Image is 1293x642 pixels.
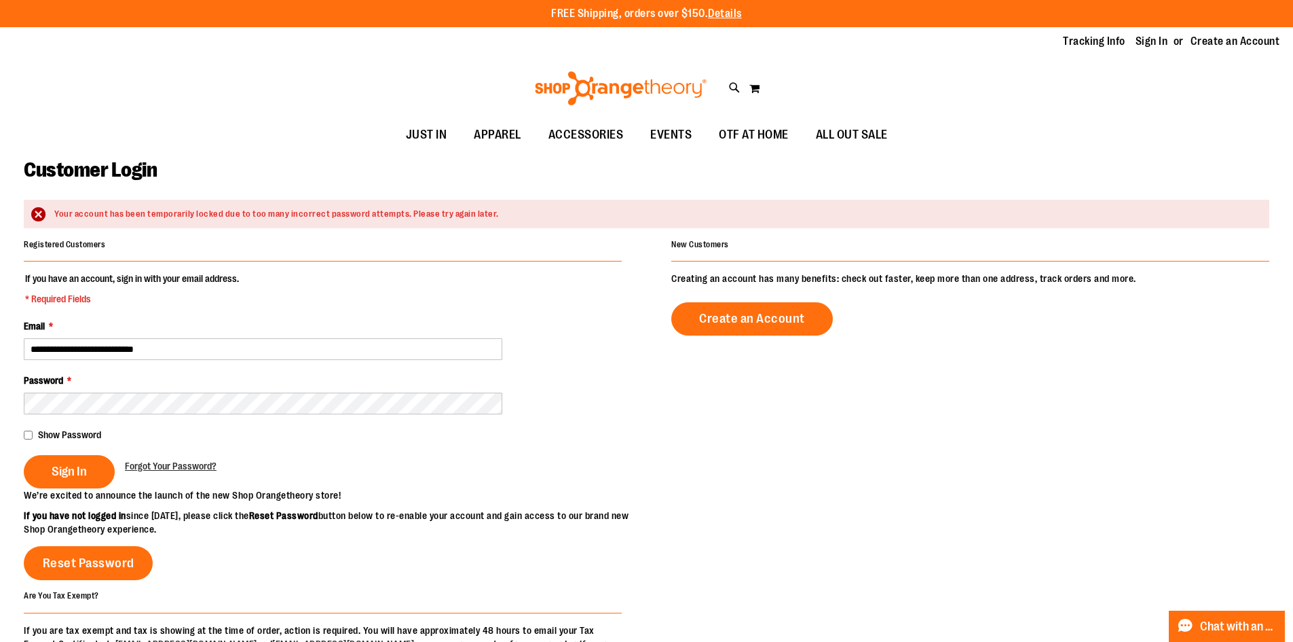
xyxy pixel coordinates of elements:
[1136,34,1168,49] a: Sign In
[24,510,126,521] strong: If you have not logged in
[24,455,115,488] button: Sign In
[719,120,789,150] span: OTF AT HOME
[125,459,217,473] a: Forgot Your Password?
[816,120,888,150] span: ALL OUT SALE
[24,488,647,502] p: We’re excited to announce the launch of the new Shop Orangetheory store!
[52,464,87,479] span: Sign In
[406,120,447,150] span: JUST IN
[671,302,833,336] a: Create an Account
[38,429,101,440] span: Show Password
[699,311,805,326] span: Create an Account
[551,6,742,22] p: FREE Shipping, orders over $150.
[671,272,1269,285] p: Creating an account has many benefits: check out faster, keep more than one address, track orders...
[43,556,134,571] span: Reset Password
[533,71,709,105] img: Shop Orangetheory
[24,240,105,249] strong: Registered Customers
[24,591,99,601] strong: Are You Tax Exempt?
[650,120,692,150] span: EVENTS
[1191,34,1280,49] a: Create an Account
[1200,620,1277,633] span: Chat with an Expert
[548,120,624,150] span: ACCESSORIES
[1169,611,1286,642] button: Chat with an Expert
[1063,34,1125,49] a: Tracking Info
[24,375,63,386] span: Password
[474,120,521,150] span: APPAREL
[249,510,318,521] strong: Reset Password
[24,546,153,580] a: Reset Password
[54,208,1256,221] div: Your account has been temporarily locked due to too many incorrect password attempts. Please try ...
[24,158,157,181] span: Customer Login
[708,7,742,20] a: Details
[24,272,240,306] legend: If you have an account, sign in with your email address.
[125,461,217,471] span: Forgot Your Password?
[25,292,239,306] span: * Required Fields
[24,509,647,536] p: since [DATE], please click the button below to re-enable your account and gain access to our bran...
[24,321,45,332] span: Email
[671,240,729,249] strong: New Customers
